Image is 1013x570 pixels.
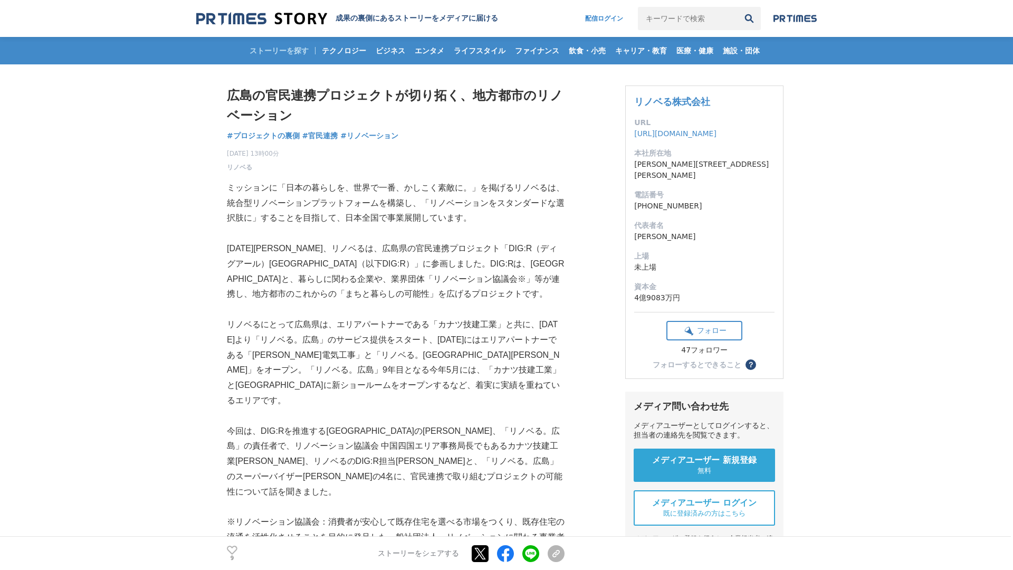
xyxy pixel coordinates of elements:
span: 無料 [697,466,711,476]
a: #プロジェクトの裏側 [227,130,300,141]
a: ビジネス [371,37,409,64]
a: ライフスタイル [450,37,510,64]
span: ？ [747,361,754,368]
h1: 広島の官民連携プロジェクトが切り拓く、地方都市のリノベーション [227,85,565,126]
span: キャリア・教育 [611,46,671,55]
span: 医療・健康 [672,46,718,55]
img: 成果の裏側にあるストーリーをメディアに届ける [196,12,327,26]
h2: 成果の裏側にあるストーリーをメディアに届ける [336,14,498,23]
span: メディアユーザー ログイン [652,498,757,509]
a: 飲食・小売 [565,37,610,64]
a: #リノベーション [340,130,398,141]
img: prtimes [773,14,817,23]
dt: 代表者名 [634,220,775,231]
button: ？ [746,359,756,370]
dd: 4億9083万円 [634,292,775,303]
dt: 本社所在地 [634,148,775,159]
p: ストーリーをシェアする [378,549,459,558]
div: 47フォロワー [666,346,742,355]
span: エンタメ [410,46,448,55]
dt: 上場 [634,251,775,262]
span: ビジネス [371,46,409,55]
p: ミッションに「日本の暮らしを、世界で一番、かしこく素敵に。」を掲げるリノベるは、統合型リノベーションプラットフォームを構築し、「リノベーションをスタンダードな選択肢に」することを目指して、日本全... [227,180,565,226]
p: ※リノベーション協議会：消費者が安心して既存住宅を選べる市場をつくり、既存住宅の流通を活性化させることを目的に発足した一般社団法人。リノベーションに関わる事業者737社（カナツ技建工業とリノベる... [227,515,565,560]
a: キャリア・教育 [611,37,671,64]
a: リノベる株式会社 [634,96,710,107]
span: 施設・団体 [719,46,764,55]
span: 既に登録済みの方はこちら [663,509,746,518]
a: テクノロジー [318,37,370,64]
span: #官民連携 [302,131,338,140]
dt: URL [634,117,775,128]
span: ファイナンス [511,46,563,55]
button: フォロー [666,321,742,340]
p: リノベるにとって広島県は、エリアパートナーである「カナツ技建工業」と共に、[DATE]より「リノベる。広島」のサービス提供をスタート、[DATE]にはエリアパートナーである「[PERSON_NA... [227,317,565,408]
input: キーワードで検索 [638,7,738,30]
span: [DATE] 13時00分 [227,149,279,158]
a: 成果の裏側にあるストーリーをメディアに届ける 成果の裏側にあるストーリーをメディアに届ける [196,12,498,26]
dt: 資本金 [634,281,775,292]
a: 医療・健康 [672,37,718,64]
p: 今回は、DIG:Rを推進する[GEOGRAPHIC_DATA]の[PERSON_NAME]、「リノベる。広島」の責任者で、リノベーション協議会 中国四国エリア事務局長でもあるカナツ技建工業[PE... [227,424,565,500]
dd: [PHONE_NUMBER] [634,201,775,212]
dd: [PERSON_NAME][STREET_ADDRESS][PERSON_NAME] [634,159,775,181]
a: エンタメ [410,37,448,64]
div: メディアユーザーとしてログインすると、担当者の連絡先を閲覧できます。 [634,421,775,440]
dd: [PERSON_NAME] [634,231,775,242]
a: メディアユーザー ログイン 既に登録済みの方はこちら [634,490,775,526]
a: [URL][DOMAIN_NAME] [634,129,716,138]
a: 施設・団体 [719,37,764,64]
dd: 未上場 [634,262,775,273]
span: テクノロジー [318,46,370,55]
dt: 電話番号 [634,189,775,201]
a: 配信ログイン [575,7,634,30]
div: フォローするとできること [653,361,741,368]
a: ファイナンス [511,37,563,64]
span: #プロジェクトの裏側 [227,131,300,140]
a: #官民連携 [302,130,338,141]
span: メディアユーザー 新規登録 [652,455,757,466]
a: メディアユーザー 新規登録 無料 [634,449,775,482]
a: リノベる [227,163,252,172]
p: [DATE][PERSON_NAME]、リノベるは、広島県の官民連携プロジェクト「DIG:R（ディグアール）[GEOGRAPHIC_DATA]（以下DIG:R）」に参画しました。DIG:Rは、[... [227,241,565,302]
p: 9 [227,556,237,561]
span: #リノベーション [340,131,398,140]
div: メディア問い合わせ先 [634,400,775,413]
button: 検索 [738,7,761,30]
span: ライフスタイル [450,46,510,55]
span: 飲食・小売 [565,46,610,55]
